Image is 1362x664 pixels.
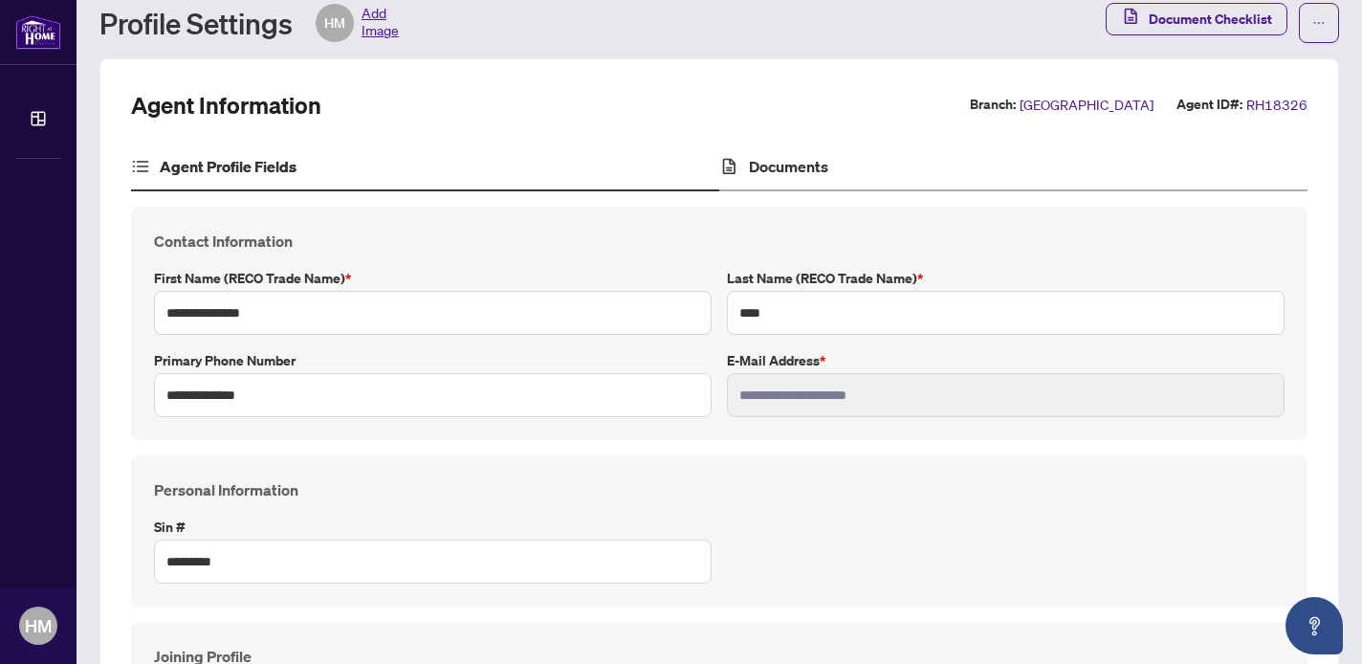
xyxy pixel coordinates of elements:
h4: Agent Profile Fields [160,155,297,178]
img: logo [15,14,61,50]
h2: Agent Information [131,90,321,121]
span: HM [25,612,52,639]
label: Branch: [970,94,1016,116]
label: Sin # [154,517,712,538]
h4: Documents [749,155,828,178]
h4: Personal Information [154,478,1285,501]
label: Last Name (RECO Trade Name) [727,268,1285,289]
button: Document Checklist [1106,3,1287,35]
span: Document Checklist [1149,4,1272,34]
label: E-mail Address [727,350,1285,371]
span: RH18326 [1246,94,1307,116]
span: [GEOGRAPHIC_DATA] [1020,94,1153,116]
div: Profile Settings [99,4,399,42]
h4: Contact Information [154,230,1285,253]
label: Primary Phone Number [154,350,712,371]
label: First Name (RECO Trade Name) [154,268,712,289]
label: Agent ID#: [1176,94,1242,116]
span: HM [324,12,345,33]
button: Open asap [1285,597,1343,654]
span: ellipsis [1312,16,1326,30]
span: Add Image [362,4,399,42]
